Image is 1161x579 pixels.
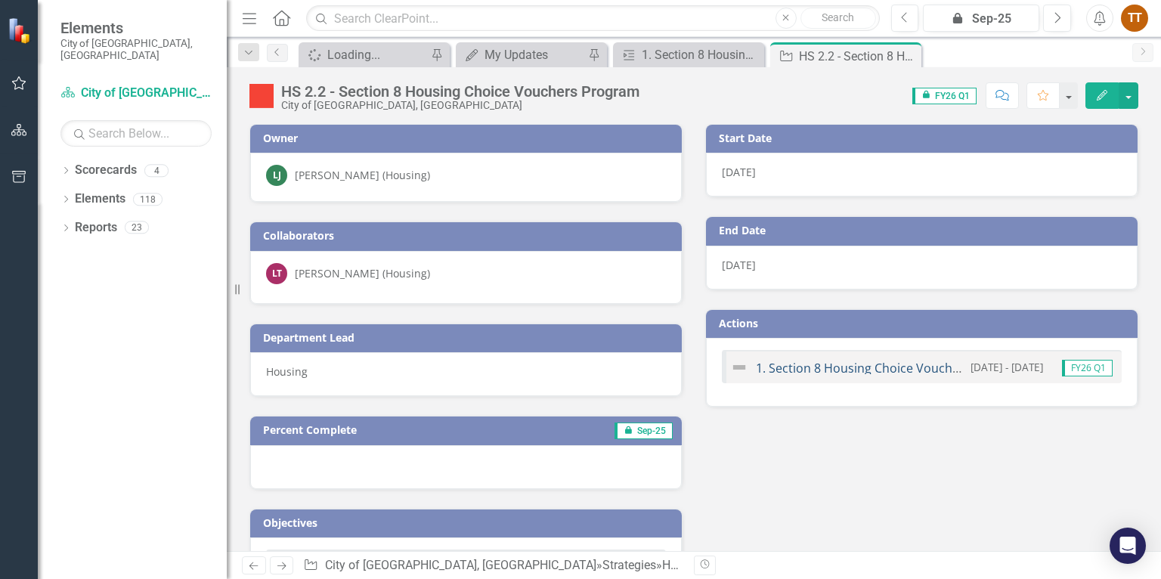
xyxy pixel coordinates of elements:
div: LT [266,263,287,284]
h3: Owner [263,132,674,144]
span: FY26 Q1 [1062,360,1113,376]
span: [DATE] [722,165,756,179]
button: Search [800,8,876,29]
div: HS 2.2 - Section 8 Housing Choice Vouchers Program [799,47,918,66]
div: 23 [125,221,149,234]
span: FY26 Q1 [912,88,977,104]
a: Elements [75,190,125,208]
div: Loading... [327,45,427,64]
h3: Actions [719,317,1130,329]
a: Reports [75,219,117,237]
h3: Start Date [719,132,1130,144]
div: Open Intercom Messenger [1110,528,1146,564]
a: 1. Section 8 Housing Choice Voucher Program [756,360,1018,376]
div: 118 [133,193,163,206]
input: Search ClearPoint... [306,5,879,32]
h3: Collaborators [263,230,674,241]
a: Scorecards [75,162,137,179]
a: Strategies [602,558,656,572]
h3: Department Lead [263,332,674,343]
img: ClearPoint Strategy [8,17,34,44]
input: Search Below... [60,120,212,147]
div: HS 2.2 - Section 8 Housing Choice Vouchers Program [281,83,639,100]
img: Not Defined [730,358,748,376]
span: Elements [60,19,212,37]
h3: Percent Complete [263,424,514,435]
small: City of [GEOGRAPHIC_DATA], [GEOGRAPHIC_DATA] [60,37,212,62]
a: City of [GEOGRAPHIC_DATA], [GEOGRAPHIC_DATA] [60,85,212,102]
span: [DATE] [722,258,756,272]
a: Loading... [302,45,427,64]
div: [PERSON_NAME] (Housing) [295,168,430,183]
div: HS 2.2 - Section 8 Housing Choice Vouchers Program [662,558,946,572]
h3: Objectives [263,517,674,528]
div: 1. Section 8 Housing Choice Voucher Program [642,45,760,64]
div: Sep-25 [928,10,1034,28]
div: LJ [266,165,287,186]
a: My Updates [460,45,584,64]
button: TT [1121,5,1148,32]
button: Sep-25 [923,5,1039,32]
div: 4 [144,164,169,177]
div: City of [GEOGRAPHIC_DATA], [GEOGRAPHIC_DATA] [281,100,639,111]
span: Search [822,11,854,23]
div: » » [303,557,683,574]
span: Sep-25 [615,423,673,439]
a: 1. Section 8 Housing Choice Voucher Program [617,45,760,64]
div: [PERSON_NAME] (Housing) [295,266,430,281]
a: City of [GEOGRAPHIC_DATA], [GEOGRAPHIC_DATA] [325,558,596,572]
h3: End Date [719,224,1130,236]
div: My Updates [485,45,584,64]
span: Housing [266,364,308,379]
small: [DATE] - [DATE] [971,360,1043,374]
img: Below Target [249,84,274,108]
